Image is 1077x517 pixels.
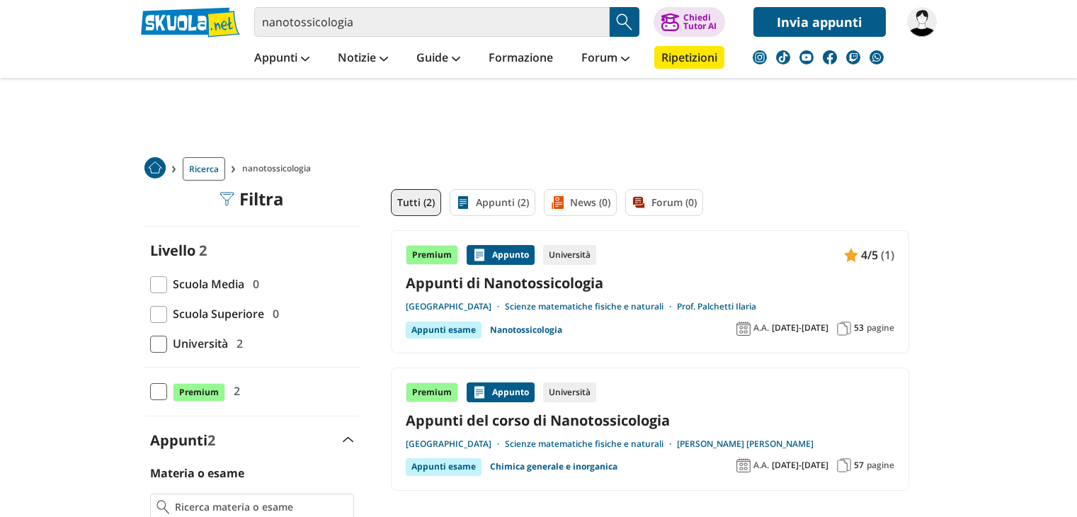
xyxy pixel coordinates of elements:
[753,322,769,334] span: A.A.
[334,46,392,72] a: Notizie
[228,382,240,400] span: 2
[173,383,225,402] span: Premium
[505,301,677,312] a: Scienze matematiche fisiche e naturali
[150,241,195,260] label: Livello
[867,460,894,471] span: pagine
[391,189,441,216] a: Tutti (2)
[199,241,207,260] span: 2
[861,246,878,264] span: 4/5
[406,382,458,402] div: Premium
[610,7,639,37] button: Search Button
[167,275,244,293] span: Scuola Media
[854,322,864,334] span: 53
[677,301,756,312] a: Prof. Palchetti Ilaria
[343,437,354,443] img: Apri e chiudi sezione
[683,13,717,30] div: Chiedi Tutor AI
[450,189,535,216] a: Appunti (2)
[772,322,828,334] span: [DATE]-[DATE]
[406,245,458,265] div: Premium
[406,322,481,339] div: Appunti esame
[578,46,633,72] a: Forum
[406,301,505,312] a: [GEOGRAPHIC_DATA]
[837,322,851,336] img: Pagine
[654,46,724,69] a: Ripetizioni
[736,458,751,472] img: Anno accademico
[844,248,858,262] img: Appunti contenuto
[156,500,170,514] img: Ricerca materia o esame
[406,458,481,475] div: Appunti esame
[406,273,894,292] a: Appunti di Nanotossicologia
[505,438,677,450] a: Scienze matematiche fisiche e naturali
[472,248,486,262] img: Appunti contenuto
[167,305,264,323] span: Scuola Superiore
[144,157,166,181] a: Home
[183,157,225,181] a: Ricerca
[870,50,884,64] img: WhatsApp
[543,245,596,265] div: Università
[267,305,279,323] span: 0
[490,322,562,339] a: Nanotossicologia
[823,50,837,64] img: facebook
[220,189,284,209] div: Filtra
[867,322,894,334] span: pagine
[167,334,228,353] span: Università
[150,431,215,450] label: Appunti
[485,46,557,72] a: Formazione
[175,500,347,514] input: Ricerca materia o esame
[467,382,535,402] div: Appunto
[467,245,535,265] div: Appunto
[854,460,864,471] span: 57
[776,50,790,64] img: tiktok
[220,192,234,206] img: Filtra filtri mobile
[207,431,215,450] span: 2
[753,50,767,64] img: instagram
[242,157,317,181] span: nanotossicologia
[231,334,243,353] span: 2
[654,7,725,37] button: ChiediTutor AI
[881,246,894,264] span: (1)
[472,385,486,399] img: Appunti contenuto
[907,7,937,37] img: perch3
[406,411,894,430] a: Appunti del corso di Nanotossicologia
[254,7,610,37] input: Cerca appunti, riassunti o versioni
[753,460,769,471] span: A.A.
[846,50,860,64] img: twitch
[677,438,814,450] a: [PERSON_NAME] [PERSON_NAME]
[736,322,751,336] img: Anno accademico
[837,458,851,472] img: Pagine
[406,438,505,450] a: [GEOGRAPHIC_DATA]
[251,46,313,72] a: Appunti
[456,195,470,210] img: Appunti filtro contenuto
[150,465,244,481] label: Materia o esame
[543,382,596,402] div: Università
[772,460,828,471] span: [DATE]-[DATE]
[247,275,259,293] span: 0
[614,11,635,33] img: Cerca appunti, riassunti o versioni
[413,46,464,72] a: Guide
[753,7,886,37] a: Invia appunti
[144,157,166,178] img: Home
[799,50,814,64] img: youtube
[490,458,617,475] a: Chimica generale e inorganica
